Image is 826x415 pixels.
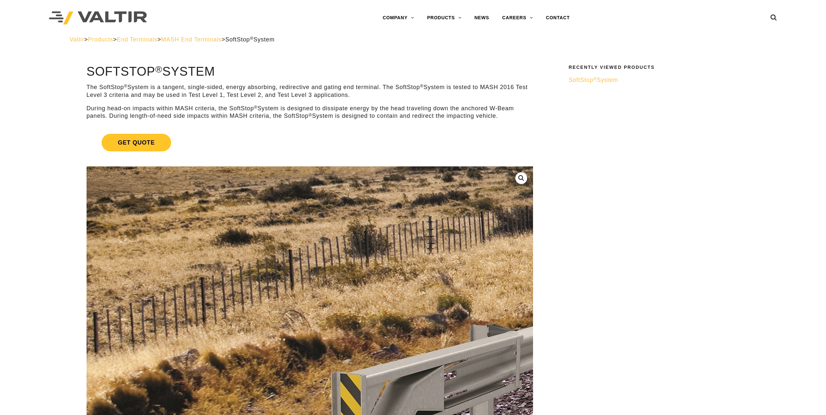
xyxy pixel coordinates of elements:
[124,84,127,88] sup: ®
[593,76,597,81] sup: ®
[569,65,752,70] h2: Recently Viewed Products
[539,11,576,24] a: CONTACT
[161,36,221,43] a: MASH End Terminals
[117,36,157,43] a: End Terminals
[87,105,533,120] p: During head-on impacts within MASH criteria, the SoftStop System is designed to dissipate energy ...
[87,65,533,79] h1: SoftStop System
[102,134,171,151] span: Get Quote
[225,36,275,43] span: SoftStop System
[155,64,162,74] sup: ®
[309,113,312,117] sup: ®
[88,36,113,43] a: Products
[569,77,618,83] span: SoftStop System
[87,84,533,99] p: The SoftStop System is a tangent, single-sided, energy absorbing, redirective and gating end term...
[569,76,752,84] a: SoftStop®System
[496,11,540,24] a: CAREERS
[87,126,533,159] a: Get Quote
[376,11,421,24] a: COMPANY
[421,11,468,24] a: PRODUCTS
[468,11,495,24] a: NEWS
[420,84,424,88] sup: ®
[254,105,258,110] sup: ®
[250,36,253,41] sup: ®
[49,11,147,25] img: Valtir
[70,36,84,43] a: Valtir
[70,36,756,43] div: > > > >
